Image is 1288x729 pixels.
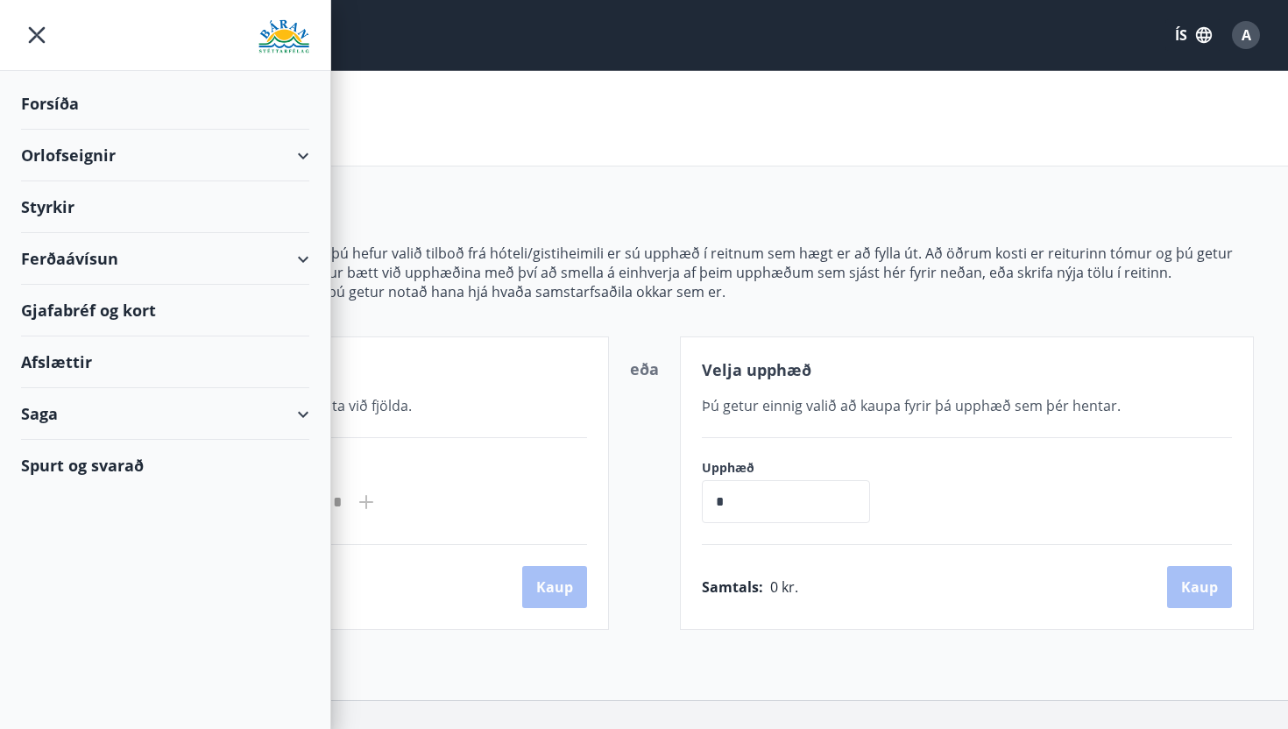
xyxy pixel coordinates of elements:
[21,19,53,51] button: menu
[21,181,309,233] div: Styrkir
[1165,19,1221,51] button: ÍS
[21,78,309,130] div: Forsíða
[21,440,309,491] div: Spurt og svarað
[770,577,798,597] span: 0 kr.
[21,130,309,181] div: Orlofseignir
[1242,25,1251,45] span: A
[34,282,1254,301] p: Mundu að ferðaávísunin rennur aldrei út og þú getur notað hana hjá hvaða samstarfsaðila okkar sem...
[702,577,763,597] span: Samtals :
[21,336,309,388] div: Afslættir
[702,396,1121,415] span: Þú getur einnig valið að kaupa fyrir þá upphæð sem þér hentar.
[630,358,659,379] span: eða
[702,459,888,477] label: Upphæð
[258,19,309,54] img: union_logo
[21,388,309,440] div: Saga
[34,244,1254,282] p: Hér getur þú valið upphæð ávísunarinnar. Ef þú hefur valið tilboð frá hóteli/gistiheimili er sú u...
[21,233,309,285] div: Ferðaávísun
[1225,14,1267,56] button: A
[702,359,811,380] span: Velja upphæð
[21,285,309,336] div: Gjafabréf og kort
